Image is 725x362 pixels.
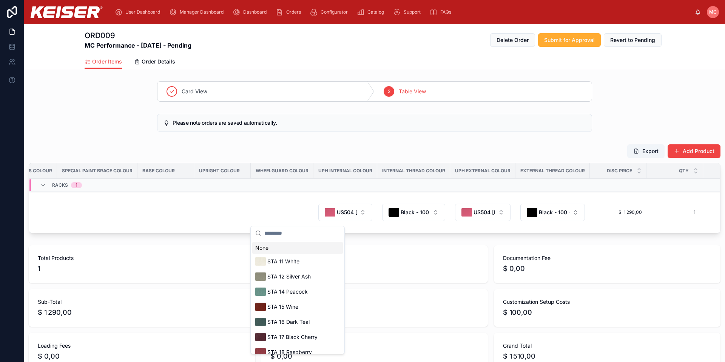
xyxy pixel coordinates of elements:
span: Customization Setup Costs [503,298,711,306]
span: Disc Price [607,168,632,174]
span: MC [709,9,717,15]
span: Dashboard [243,9,267,15]
span: Table View [399,88,426,95]
button: Revert to Pending [604,33,662,47]
span: Orders [286,9,301,15]
span: 3 [270,263,479,274]
span: Internal Thread Colour [382,168,445,174]
span: 2 [388,88,390,94]
span: STA 17 Black Cherry [267,333,318,341]
span: Documentation Fee [503,254,711,262]
a: User Dashboard [113,5,165,19]
span: External Thread Colour [520,168,585,174]
h1: ORD009 [85,30,191,41]
span: Support [404,9,421,15]
span: Base Colour [142,168,175,174]
span: STA 16 Dark Teal [267,318,310,326]
span: Submit for Approval [544,36,595,44]
span: Sub-Total [38,298,246,306]
a: Support [391,5,426,19]
a: Catalog [355,5,389,19]
span: Card View [182,88,207,95]
button: Select Button [455,204,511,221]
div: Suggestions [251,240,344,354]
span: Black - 100 - Default [539,209,569,216]
span: Special Paint Brace Colour [62,168,133,174]
a: FAQs [427,5,457,19]
span: User Dashboard [125,9,160,15]
span: Order Details [142,58,175,65]
span: Grand Total [503,342,711,350]
a: Orders [273,5,306,19]
button: Select Button [318,204,372,221]
button: Select Button [382,204,445,221]
span: FAQs [440,9,451,15]
span: STA 18 Raspberry [267,348,312,356]
span: $ 0,00 [270,351,479,362]
span: $ 100,00 [503,307,711,318]
button: Export [627,144,665,158]
span: Configurator [321,9,348,15]
span: UPH Internal Colour [318,168,372,174]
button: Select Button [520,204,585,221]
span: 1 [38,263,246,274]
span: Total Products [38,254,246,262]
span: QTY [679,168,689,174]
span: US504 [PERSON_NAME] [474,209,495,216]
span: Racks [52,182,68,188]
h5: Please note orders are saved automatically. [173,120,586,125]
strong: MC Performance - [DATE] - Pending [85,41,191,50]
span: Wooden Crating Fees [270,342,479,350]
button: Delete Order [490,33,535,47]
span: $ 1 290,00 [594,209,642,215]
a: Dashboard [230,5,272,19]
div: scrollable content [109,4,695,20]
span: Wheelguard Colour [256,168,309,174]
span: 1 [654,209,696,215]
span: $ 1 290,00 [38,307,246,318]
a: Manager Dashboard [167,5,229,19]
a: Configurator [308,5,353,19]
span: Delete Order [497,36,529,44]
span: No of Pallets [270,254,479,262]
span: Black - 100 - Default [401,209,430,216]
span: $ 0,00 [503,263,711,274]
span: Catalog [367,9,384,15]
span: Loading Fees [38,342,246,350]
button: Submit for Approval [538,33,601,47]
a: Order Details [134,55,175,70]
span: STA 14 Peacock [267,288,308,295]
div: None [252,242,343,254]
span: US504 [PERSON_NAME] [337,209,357,216]
img: App logo [30,6,103,18]
span: Customization Costs [270,298,479,306]
span: $ 1 510,00 [503,351,711,362]
button: Add Product [668,144,720,158]
span: $ 0,00 [38,351,246,362]
span: Upright Colour [199,168,240,174]
span: STA 15 Wine [267,303,298,311]
span: UPH External Colour [455,168,511,174]
div: 1 [76,182,77,188]
span: STA 11 White [267,258,299,265]
span: $ 120,00 [270,307,479,318]
a: Order Items [85,55,122,69]
span: Revert to Pending [610,36,655,44]
span: STA 12 Silver Ash [267,273,311,280]
span: Order Items [92,58,122,65]
span: Manager Dashboard [180,9,224,15]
